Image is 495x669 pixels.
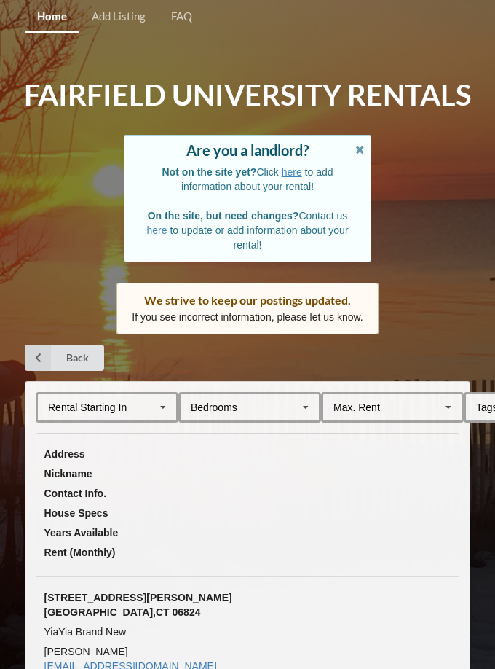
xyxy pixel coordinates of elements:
th: Years Available [36,523,459,542]
span: [GEOGRAPHIC_DATA] , CT 06824 [44,606,201,618]
a: Add Listing [79,1,158,33]
th: Address [36,444,459,463]
th: Rent (Monthly) [36,542,459,562]
p: If you see incorrect information, please let us know. [132,310,363,324]
th: Nickname [36,463,459,483]
span: [STREET_ADDRESS][PERSON_NAME] [44,592,232,603]
b: On the site, but need changes? [148,210,299,222]
div: Bedrooms [191,402,237,412]
div: We strive to keep our postings updated. [132,293,363,308]
a: Back [25,345,104,371]
span: Click to add information about your rental! [162,166,333,192]
a: here [282,166,302,178]
th: House Specs [36,503,459,523]
th: Contact Info. [36,483,459,503]
b: Not on the site yet? [162,166,257,178]
a: FAQ [159,1,205,33]
div: Rental Starting In [48,402,127,412]
h1: Fairfield University Rentals [24,77,471,114]
a: Home [25,1,79,33]
a: here [146,224,167,236]
span: Contact us to update or add information about your rental! [146,210,348,251]
div: Max. Rent [333,402,380,412]
div: Are you a landlord? [139,143,356,157]
td: YiaYia Brand New [36,622,459,641]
